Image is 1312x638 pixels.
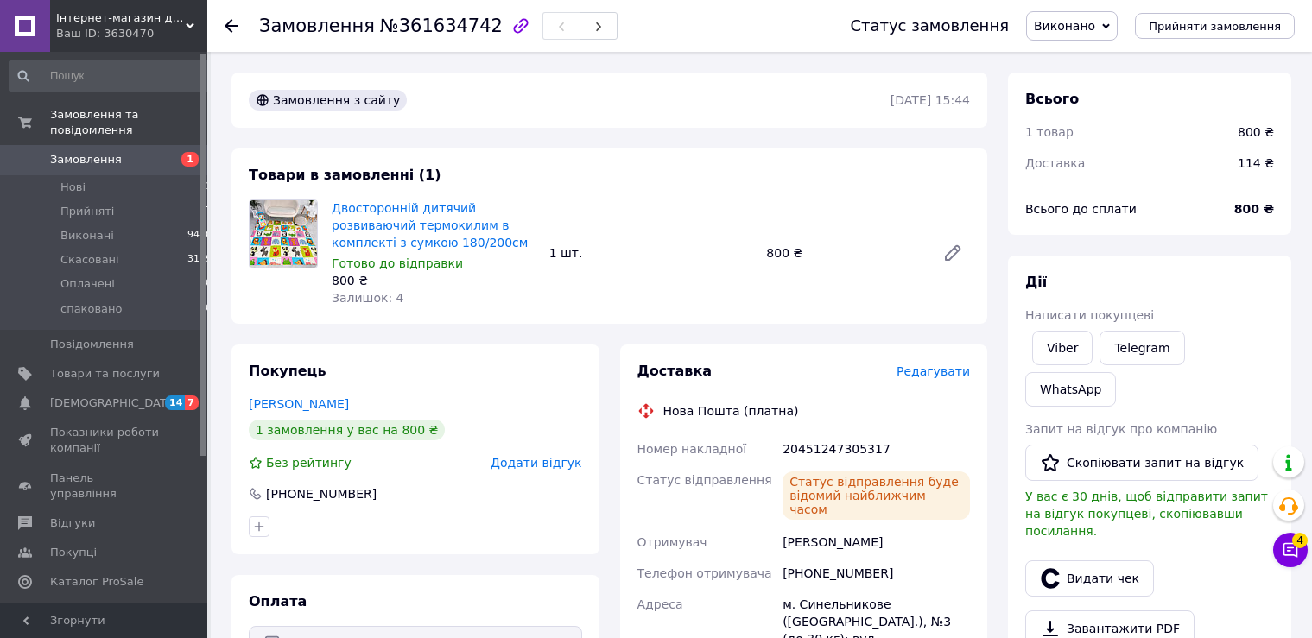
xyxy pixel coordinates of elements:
div: Замовлення з сайту [249,90,407,111]
span: спаковано [60,301,123,317]
span: Замовлення [50,152,122,167]
span: 0 [206,301,212,317]
span: Прийняти замовлення [1149,20,1281,33]
span: Повідомлення [50,337,134,352]
span: Додати відгук [491,456,581,470]
span: Товари та послуги [50,366,160,382]
span: Всього до сплати [1025,202,1137,216]
span: Нові [60,180,86,195]
span: №361634742 [380,16,503,36]
button: Видати чек [1025,560,1154,597]
span: Відгуки [50,515,95,531]
span: Оплата [249,593,307,610]
span: 9430 [187,228,212,243]
div: Повернутися назад [225,17,238,35]
span: Скасовані [60,252,119,268]
div: 1 замовлення у вас на 800 ₴ [249,420,445,440]
div: 800 ₴ [759,241,929,265]
span: Панель управління [50,471,160,502]
span: Запит на відгук про компанію [1025,422,1217,436]
a: [PERSON_NAME] [249,397,349,411]
span: Замовлення та повідомлення [50,107,207,138]
span: Номер накладної [637,442,747,456]
span: Інтернет-магазин дитячих товарів та іграшок Kids_play_shop [56,10,186,26]
a: Viber [1032,331,1093,365]
div: 800 ₴ [1238,123,1274,141]
span: Покупці [50,545,97,560]
span: 7 [206,204,212,219]
span: Оплачені [60,276,115,292]
span: Покупець [249,363,326,379]
div: 114 ₴ [1227,144,1284,182]
span: У вас є 30 днів, щоб відправити запит на відгук покупцеві, скопіювавши посилання. [1025,490,1268,538]
span: 1 [206,180,212,195]
span: 1 [181,152,199,167]
div: 20451247305317 [779,433,973,464]
a: Редагувати [935,236,970,270]
span: Адреса [637,597,683,611]
span: Отримувач [637,535,707,549]
span: Статус відправлення [637,473,772,487]
span: Редагувати [897,364,970,378]
img: Двосторонній дитячий розвиваючий термокилим в комплекті з сумкою 180/200см [250,200,317,268]
input: Пошук [9,60,213,92]
span: [DEMOGRAPHIC_DATA] [50,395,178,411]
span: Доставка [637,363,713,379]
span: Товари в замовленні (1) [249,167,441,183]
button: Скопіювати запит на відгук [1025,445,1258,481]
span: 4 [1292,533,1308,548]
div: 1 шт. [542,241,760,265]
a: Двосторонній дитячий розвиваючий термокилим в комплекті з сумкою 180/200см [332,201,528,250]
div: [PHONE_NUMBER] [779,558,973,589]
span: Готово до відправки [332,256,463,270]
div: [PHONE_NUMBER] [264,485,378,502]
span: 7 [185,395,199,410]
span: Виконано [1034,19,1095,33]
span: Каталог ProSale [50,574,143,590]
a: Telegram [1100,331,1184,365]
span: Залишок: 4 [332,291,404,305]
button: Чат з покупцем4 [1273,533,1308,567]
span: Замовлення [259,16,375,36]
span: Всього [1025,91,1079,107]
span: Дії [1025,274,1047,290]
span: Написати покупцеві [1025,308,1154,322]
span: Телефон отримувача [637,566,772,580]
time: [DATE] 15:44 [891,93,970,107]
div: Статус відправлення буде відомий найближчим часом [783,471,970,520]
span: 1 товар [1025,125,1074,139]
span: Виконані [60,228,114,243]
span: 14 [165,395,185,410]
span: Прийняті [60,204,114,219]
a: WhatsApp [1025,372,1116,407]
span: 3119 [187,252,212,268]
span: 0 [206,276,212,292]
span: Показники роботи компанії [50,425,160,456]
span: Доставка [1025,156,1085,170]
div: [PERSON_NAME] [779,527,973,558]
span: Без рейтингу [266,456,352,470]
div: Ваш ID: 3630470 [56,26,207,41]
button: Прийняти замовлення [1135,13,1295,39]
div: Нова Пошта (платна) [659,402,803,420]
div: 800 ₴ [332,272,536,289]
div: Статус замовлення [850,17,1009,35]
b: 800 ₴ [1234,202,1274,216]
